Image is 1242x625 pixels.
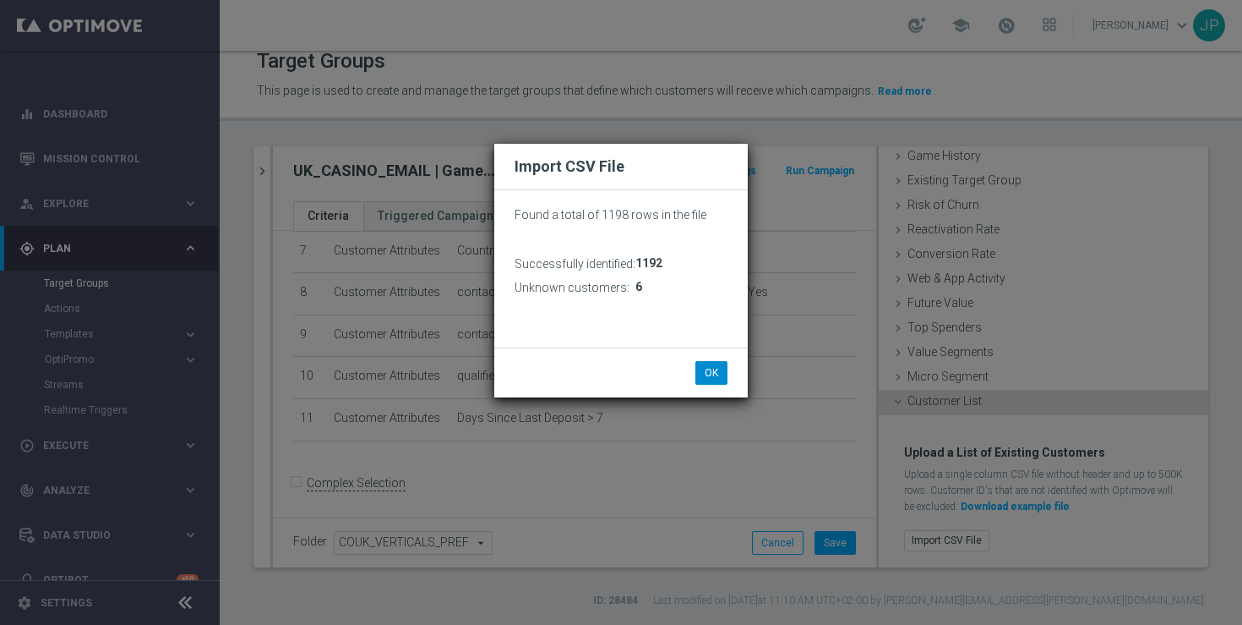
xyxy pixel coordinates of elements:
h3: Unknown customers: [515,280,629,295]
span: 1192 [635,256,662,271]
button: OK [695,361,727,385]
span: 6 [635,280,642,294]
h2: Import CSV File [515,156,727,177]
p: Found a total of 1198 rows in the file [515,207,727,222]
h3: Successfully identified: [515,256,635,271]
